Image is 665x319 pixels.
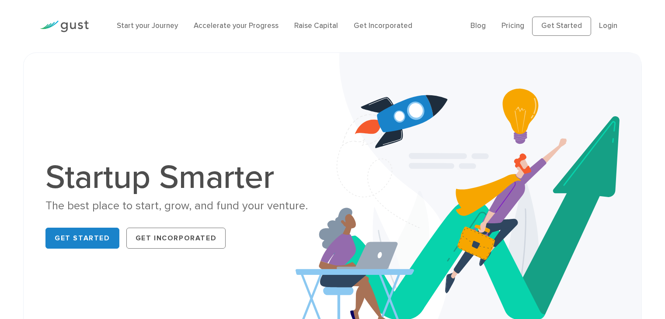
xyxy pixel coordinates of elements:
a: Blog [470,21,486,30]
a: Pricing [501,21,524,30]
a: Accelerate your Progress [194,21,279,30]
div: The best place to start, grow, and fund your venture. [45,198,326,214]
a: Get Incorporated [126,228,226,249]
img: Gust Logo [40,21,89,32]
a: Login [599,21,617,30]
a: Get Started [532,17,591,36]
a: Start your Journey [117,21,178,30]
h1: Startup Smarter [45,161,326,194]
a: Get Incorporated [354,21,412,30]
a: Raise Capital [294,21,338,30]
a: Get Started [45,228,119,249]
